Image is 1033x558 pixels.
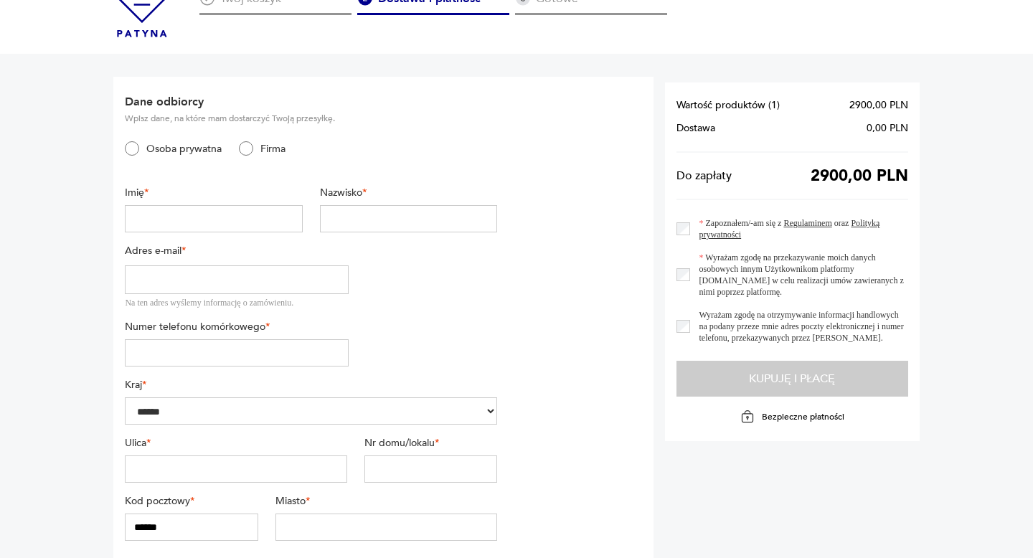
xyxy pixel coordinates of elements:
[139,142,222,156] label: Osoba prywatna
[740,410,755,424] img: Ikona kłódki
[125,94,497,110] h2: Dane odbiorcy
[125,113,497,124] p: Wpisz dane, na które mam dostarczyć Twoją przesyłkę.
[253,142,286,156] label: Firma
[690,252,908,298] label: Wyrażam zgodę na przekazywanie moich danych osobowych innym Użytkownikom platformy [DOMAIN_NAME] ...
[125,436,346,450] label: Ulica
[125,186,303,199] label: Imię
[811,170,908,181] span: 2900,00 PLN
[125,378,497,392] label: Kraj
[867,123,908,134] span: 0,00 PLN
[125,320,348,334] label: Numer telefonu komórkowego
[364,436,498,450] label: Nr domu/lokalu
[275,494,497,508] label: Miasto
[783,218,831,228] a: Regulaminem
[320,186,498,199] label: Nazwisko
[849,100,908,111] span: 2900,00 PLN
[690,309,908,344] label: Wyrażam zgodę na otrzymywanie informacji handlowych na podany przeze mnie adres poczty elektronic...
[676,170,732,181] span: Do zapłaty
[125,297,348,308] div: Na ten adres wyślemy informację o zamówieniu.
[676,100,780,111] span: Wartość produktów ( 1 )
[125,494,258,508] label: Kod pocztowy
[676,123,715,134] span: Dostawa
[762,411,844,422] p: Bezpieczne płatności
[690,217,908,240] label: Zapoznałem/-am się z oraz
[125,244,348,257] label: Adres e-mail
